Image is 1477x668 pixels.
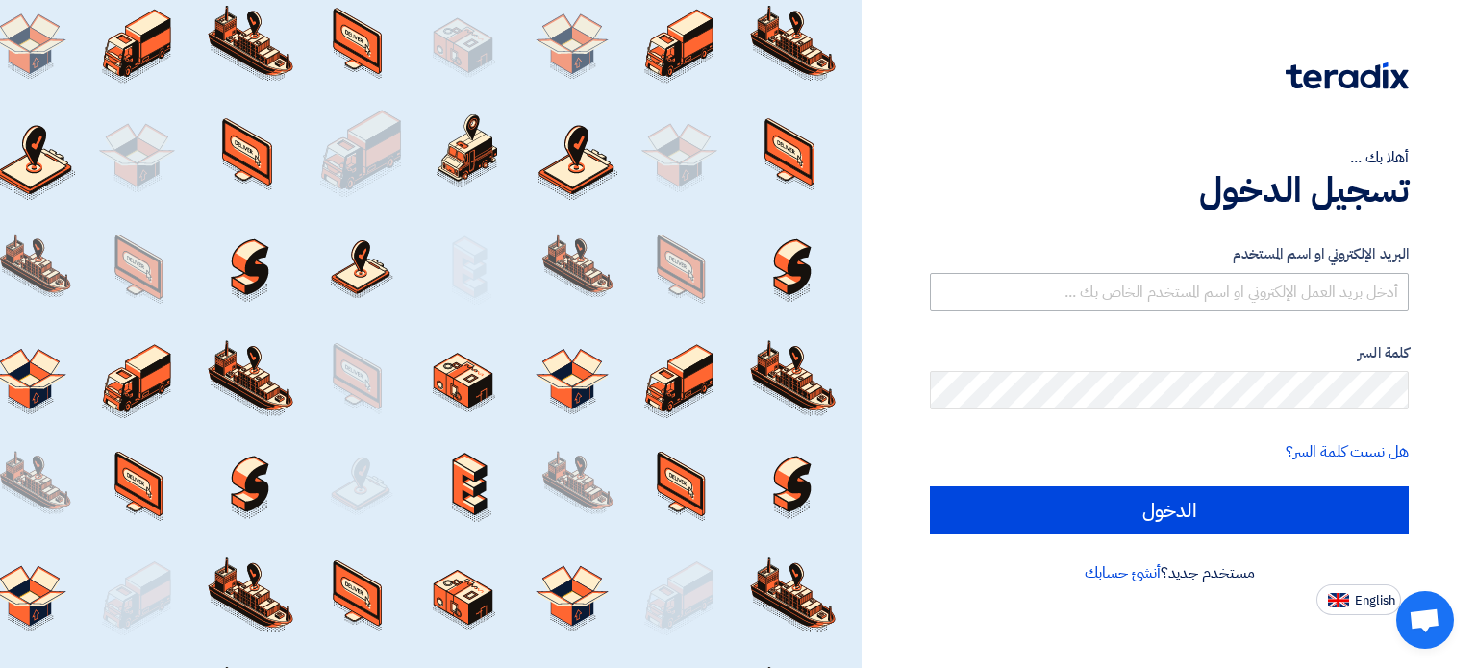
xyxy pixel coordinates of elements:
a: أنشئ حسابك [1085,561,1161,584]
img: Teradix logo [1286,62,1409,89]
input: أدخل بريد العمل الإلكتروني او اسم المستخدم الخاص بك ... [930,273,1409,311]
span: English [1355,594,1395,607]
h1: تسجيل الدخول [930,169,1409,211]
div: أهلا بك ... [930,146,1409,169]
a: هل نسيت كلمة السر؟ [1286,440,1409,463]
label: كلمة السر [930,342,1409,364]
img: en-US.png [1328,593,1349,607]
input: الدخول [930,486,1409,534]
div: مستخدم جديد؟ [930,561,1409,584]
a: Open chat [1396,591,1454,649]
label: البريد الإلكتروني او اسم المستخدم [930,243,1409,265]
button: English [1316,584,1401,615]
